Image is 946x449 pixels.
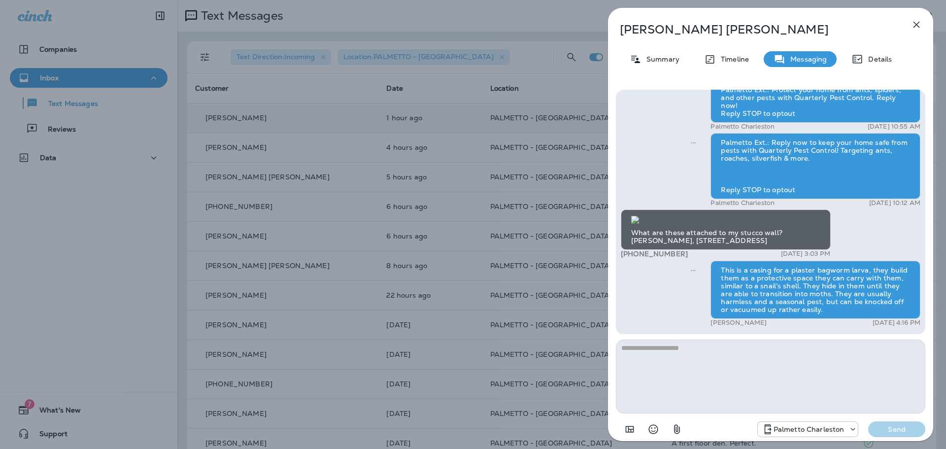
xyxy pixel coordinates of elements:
[710,199,775,207] p: Palmetto Charleston
[868,123,920,131] p: [DATE] 10:55 AM
[710,261,920,319] div: This is a casing for a plaster bagworm larva, they build them as a protective space they can carr...
[710,319,767,327] p: [PERSON_NAME]
[620,419,640,439] button: Add in a premade template
[691,265,696,274] span: Sent
[621,249,688,258] span: [PHONE_NUMBER]
[691,138,696,146] span: Sent
[716,55,749,63] p: Timeline
[631,216,639,224] img: twilio-download
[869,199,920,207] p: [DATE] 10:12 AM
[873,319,920,327] p: [DATE] 4:16 PM
[863,55,892,63] p: Details
[785,55,827,63] p: Messaging
[758,423,858,435] div: +1 (843) 277-8322
[710,133,920,199] div: Palmetto Ext.: Reply now to keep your home safe from pests with Quarterly Pest Control! Targeting...
[621,209,831,250] div: What are these attached to my stucco wall? [PERSON_NAME], [STREET_ADDRESS]
[643,419,663,439] button: Select an emoji
[710,80,920,123] div: Palmetto Ext.: Protect your home from ants, spiders, and other pests with Quarterly Pest Control....
[774,425,845,433] p: Palmetto Charleston
[642,55,679,63] p: Summary
[781,250,831,258] p: [DATE] 3:03 PM
[620,23,889,36] p: [PERSON_NAME] [PERSON_NAME]
[710,123,775,131] p: Palmetto Charleston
